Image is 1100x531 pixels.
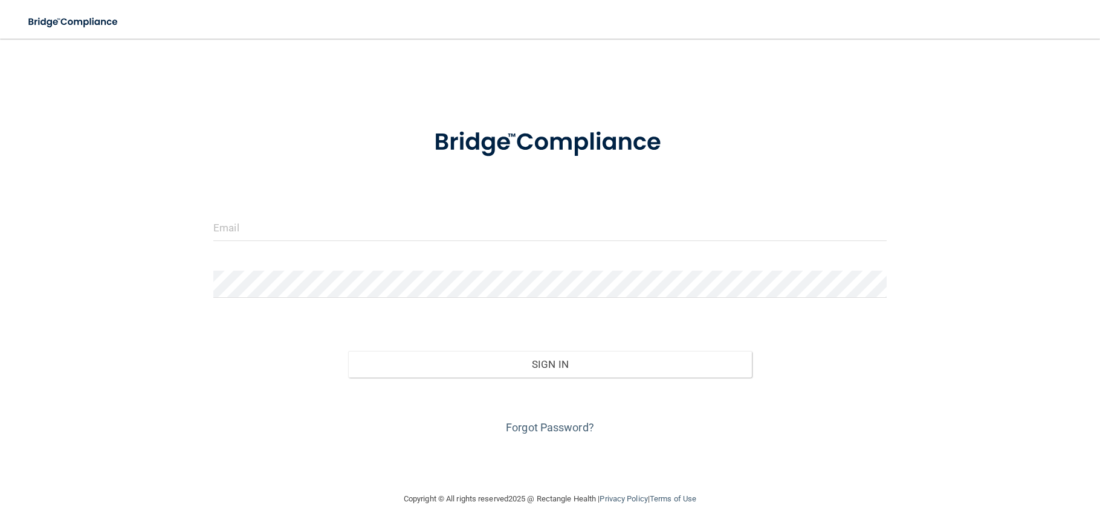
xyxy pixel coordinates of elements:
[506,421,594,434] a: Forgot Password?
[348,351,752,378] button: Sign In
[18,10,129,34] img: bridge_compliance_login_screen.278c3ca4.svg
[650,494,696,503] a: Terms of Use
[600,494,647,503] a: Privacy Policy
[409,111,691,174] img: bridge_compliance_login_screen.278c3ca4.svg
[329,480,771,518] div: Copyright © All rights reserved 2025 @ Rectangle Health | |
[213,214,887,241] input: Email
